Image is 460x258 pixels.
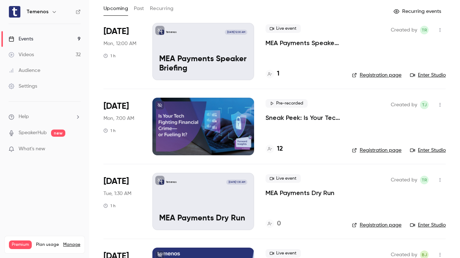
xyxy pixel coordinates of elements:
span: [DATE] [103,101,129,112]
div: Sep 22 Mon, 8:00 AM (America/Denver) [103,98,141,155]
div: Events [9,35,33,43]
span: Terniell Ramlah [420,26,429,34]
span: Mon, 7:00 AM [103,115,134,122]
img: Temenos [9,6,20,18]
p: Temenos [166,30,177,34]
span: What's new [19,145,45,153]
button: Past [134,3,144,14]
a: Registration page [352,72,401,79]
a: MEA Payments Dry Run [266,189,334,197]
h4: 12 [277,144,283,154]
div: 1 h [103,128,116,133]
button: Upcoming [103,3,128,14]
div: 1 h [103,203,116,209]
span: Created by [391,26,417,34]
a: Manage [63,242,80,248]
span: Created by [391,176,417,184]
span: TR [421,26,427,34]
p: MEA Payments Dry Run [159,214,247,223]
p: Temenos [166,180,177,184]
span: TJ [422,101,427,109]
span: new [51,130,65,137]
span: Premium [9,240,32,249]
a: Enter Studio [410,72,446,79]
a: Registration page [352,222,401,229]
button: Recurring events [390,6,446,17]
p: MEA Payments Speaker Briefing [159,55,247,73]
div: 1 h [103,53,116,59]
span: [DATE] [103,26,129,37]
div: Audience [9,67,40,74]
h6: Temenos [26,8,49,15]
div: Videos [9,51,34,58]
a: Registration page [352,147,401,154]
a: Enter Studio [410,222,446,229]
span: Help [19,113,29,121]
iframe: Noticeable Trigger [72,146,81,152]
span: Live event [266,174,301,183]
span: Mon, 12:00 AM [103,40,136,47]
a: 12 [266,144,283,154]
span: Pre-recorded [266,99,308,108]
span: Live event [266,249,301,258]
a: MEA Payments Speaker Briefing Temenos[DATE] 12:00 AMMEA Payments Speaker Briefing [152,23,254,80]
span: Created by [391,101,417,109]
span: Live event [266,24,301,33]
h4: 1 [277,69,279,79]
div: Sep 23 Tue, 10:30 AM (Africa/Johannesburg) [103,173,141,230]
span: [DATE] 12:00 AM [225,30,247,35]
h4: 0 [277,219,281,229]
a: Enter Studio [410,147,446,154]
span: [DATE] 1:30 AM [226,180,247,185]
a: 0 [266,219,281,229]
span: Plan usage [36,242,59,248]
div: Sep 22 Mon, 9:00 AM (Africa/Johannesburg) [103,23,141,80]
span: TR [421,176,427,184]
span: [DATE] [103,176,129,187]
span: Tue, 1:30 AM [103,190,131,197]
span: Terniell Ramlah [420,176,429,184]
a: 1 [266,69,279,79]
span: Tim Johnsons [420,101,429,109]
a: Sneak Peek: Is Your Tech Fighting Financial Crime—or Fueling It? [266,113,340,122]
a: MEA Payments Speaker Briefing [266,39,340,47]
a: SpeakerHub [19,129,47,137]
a: MEA Payments Dry RunTemenos[DATE] 1:30 AMMEA Payments Dry Run [152,173,254,230]
button: Recurring [150,3,174,14]
li: help-dropdown-opener [9,113,81,121]
div: Settings [9,83,37,90]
